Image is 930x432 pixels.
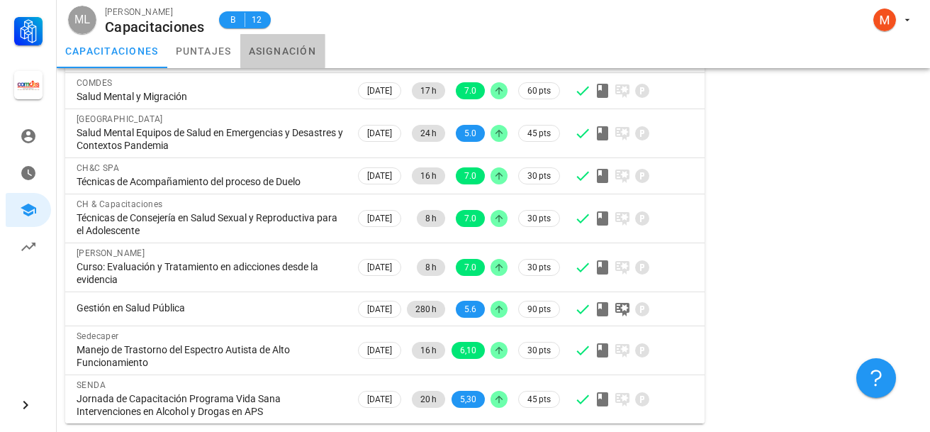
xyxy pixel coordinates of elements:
div: Curso: Evaluación y Tratamiento en adicciones desde la evidencia [77,260,344,286]
div: Jornada de Capacitación Programa Vida Sana Intervenciones en Alcohol y Drogas en APS [77,392,344,418]
span: [DATE] [367,260,392,275]
span: [DATE] [367,168,392,184]
span: 5.6 [464,301,476,318]
span: 90 pts [527,302,551,316]
span: 30 pts [527,211,551,226]
span: CH&C SPA [77,163,119,173]
span: 8 h [425,259,437,276]
div: Técnicas de Consejería en Salud Sexual y Reproductiva para el Adolescente [77,211,344,237]
div: Manejo de Trastorno del Espectro Autista de Alto Funcionamiento [77,343,344,369]
span: 7.0 [464,210,476,227]
div: Técnicas de Acompañamiento del proceso de Duelo [77,175,344,188]
span: 6,10 [460,342,476,359]
span: [GEOGRAPHIC_DATA] [77,114,163,124]
div: Capacitaciones [105,19,205,35]
span: [DATE] [367,392,392,407]
div: Salud Mental y Migración [77,90,344,103]
span: 30 pts [527,343,551,358]
span: [DATE] [367,211,392,226]
span: 7.0 [464,167,476,184]
span: [DATE] [367,343,392,358]
span: [DATE] [367,301,392,317]
div: avatar [873,9,896,31]
span: 16 h [420,167,437,184]
span: [PERSON_NAME] [77,248,145,258]
span: 24 h [420,125,437,142]
span: 45 pts [527,392,551,406]
span: 20 h [420,391,437,408]
span: 7.0 [464,82,476,99]
span: B [228,13,239,27]
span: 60 pts [527,84,551,98]
span: 12 [251,13,262,27]
div: Salud Mental Equipos de Salud en Emergencias y Desastres y Contextos Pandemia [77,126,344,152]
span: 17 h [420,82,437,99]
span: [DATE] [367,83,392,99]
span: ML [74,6,90,34]
span: 16 h [420,342,437,359]
span: CH & Capacitaciones [77,199,163,209]
span: 45 pts [527,126,551,140]
a: capacitaciones [57,34,167,68]
div: Gestión en Salud Pública [77,301,344,314]
span: 30 pts [527,169,551,183]
span: 30 pts [527,260,551,275]
a: puntajes [167,34,240,68]
span: Sedecaper [77,331,119,341]
span: 5.0 [464,125,476,142]
span: [DATE] [367,126,392,141]
span: 8 h [425,210,437,227]
div: [PERSON_NAME] [105,5,205,19]
span: SENDA [77,380,106,390]
span: 7.0 [464,259,476,276]
span: 5,30 [460,391,476,408]
span: COMDES [77,78,112,88]
a: asignación [240,34,325,68]
span: 280 h [415,301,437,318]
div: avatar [68,6,96,34]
